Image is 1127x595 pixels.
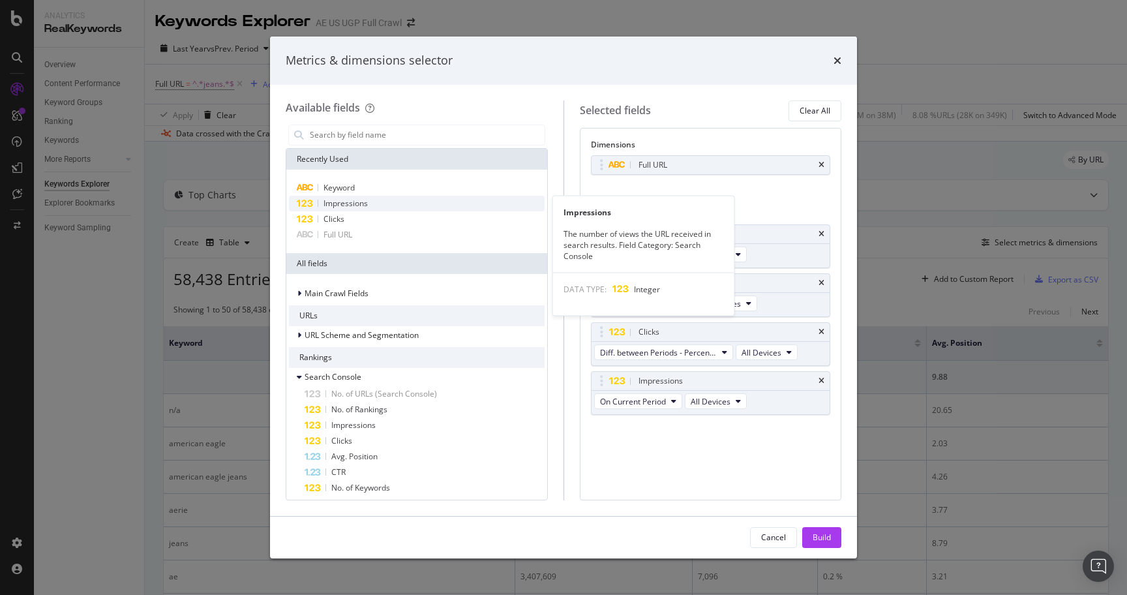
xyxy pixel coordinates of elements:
[563,283,607,294] span: DATA TYPE:
[323,213,344,224] span: Clicks
[800,105,830,116] div: Clear All
[1083,551,1114,582] div: Open Intercom Messenger
[813,532,831,543] div: Build
[819,161,824,169] div: times
[789,100,841,121] button: Clear All
[639,326,659,339] div: Clicks
[591,139,831,155] div: Dimensions
[834,52,841,69] div: times
[305,371,361,382] span: Search Console
[286,149,547,170] div: Recently Used
[639,374,683,388] div: Impressions
[553,207,734,218] div: Impressions
[286,52,453,69] div: Metrics & dimensions selector
[305,288,368,299] span: Main Crawl Fields
[591,155,831,175] div: Full URLtimes
[750,527,797,548] button: Cancel
[323,182,355,193] span: Keyword
[819,279,824,287] div: times
[580,103,651,118] div: Selected fields
[323,229,352,240] span: Full URL
[289,347,545,368] div: Rankings
[639,159,667,172] div: Full URL
[331,435,352,446] span: Clicks
[331,451,378,462] span: Avg. Position
[600,347,717,358] span: Diff. between Periods - Percentage
[331,466,346,478] span: CTR
[331,420,376,431] span: Impressions
[289,305,545,326] div: URLs
[331,482,390,493] span: No. of Keywords
[600,396,666,407] span: On Current Period
[819,328,824,336] div: times
[736,344,798,360] button: All Devices
[270,37,857,558] div: modal
[691,396,730,407] span: All Devices
[591,322,831,366] div: ClickstimesDiff. between Periods - PercentageAll Devices
[819,377,824,385] div: times
[553,228,734,262] div: The number of views the URL received in search results. Field Category: Search Console
[742,347,781,358] span: All Devices
[305,329,419,341] span: URL Scheme and Segmentation
[331,388,437,399] span: No. of URLs (Search Console)
[634,283,660,294] span: Integer
[591,371,831,415] div: ImpressionstimesOn Current PeriodAll Devices
[286,253,547,274] div: All fields
[761,532,786,543] div: Cancel
[819,230,824,238] div: times
[594,393,682,409] button: On Current Period
[308,125,545,145] input: Search by field name
[286,100,360,115] div: Available fields
[594,344,733,360] button: Diff. between Periods - Percentage
[331,404,387,415] span: No. of Rankings
[323,198,368,209] span: Impressions
[802,527,841,548] button: Build
[685,393,747,409] button: All Devices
